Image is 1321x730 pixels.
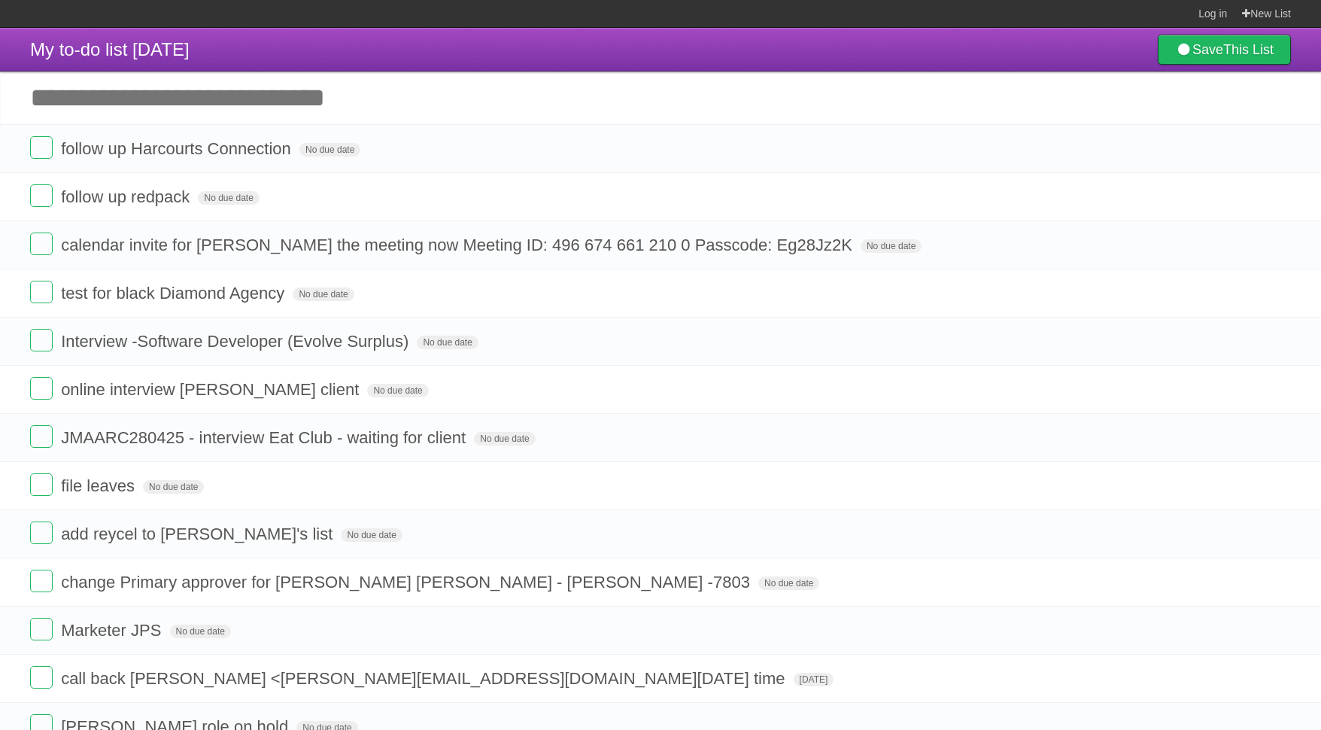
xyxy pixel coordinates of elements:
label: Done [30,329,53,351]
span: No due date [293,287,354,301]
span: No due date [143,480,204,494]
span: test for black Diamond Agency [61,284,288,303]
span: Interview -Software Developer (Evolve Surplus) [61,332,412,351]
span: My to-do list [DATE] [30,39,190,59]
label: Done [30,184,53,207]
label: Done [30,666,53,689]
span: change Primary approver for [PERSON_NAME] [PERSON_NAME] - [PERSON_NAME] -7803 [61,573,754,592]
label: Done [30,425,53,448]
label: Done [30,136,53,159]
span: follow up redpack [61,187,193,206]
span: No due date [417,336,478,349]
label: Done [30,473,53,496]
span: online interview [PERSON_NAME] client [61,380,363,399]
span: No due date [474,432,535,446]
span: Marketer JPS [61,621,165,640]
span: No due date [758,576,819,590]
span: add reycel to [PERSON_NAME]'s list [61,525,336,543]
span: No due date [299,143,360,157]
span: No due date [861,239,922,253]
span: No due date [367,384,428,397]
span: follow up Harcourts Connection [61,139,295,158]
span: calendar invite for [PERSON_NAME] the meeting now Meeting ID: 496 674 661 210 0 Passcode: Eg28Jz2K [61,236,856,254]
label: Done [30,281,53,303]
label: Done [30,522,53,544]
span: JMAARC280425 - interview Eat Club - waiting for client [61,428,469,447]
span: No due date [170,625,231,638]
span: No due date [341,528,402,542]
label: Done [30,618,53,640]
a: SaveThis List [1158,35,1291,65]
span: [DATE] [794,673,834,686]
label: Done [30,570,53,592]
span: file leaves [61,476,138,495]
label: Done [30,233,53,255]
label: Done [30,377,53,400]
span: No due date [198,191,259,205]
span: call back [PERSON_NAME] < [PERSON_NAME][EMAIL_ADDRESS][DOMAIN_NAME] [DATE] time [61,669,788,688]
b: This List [1223,42,1274,57]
